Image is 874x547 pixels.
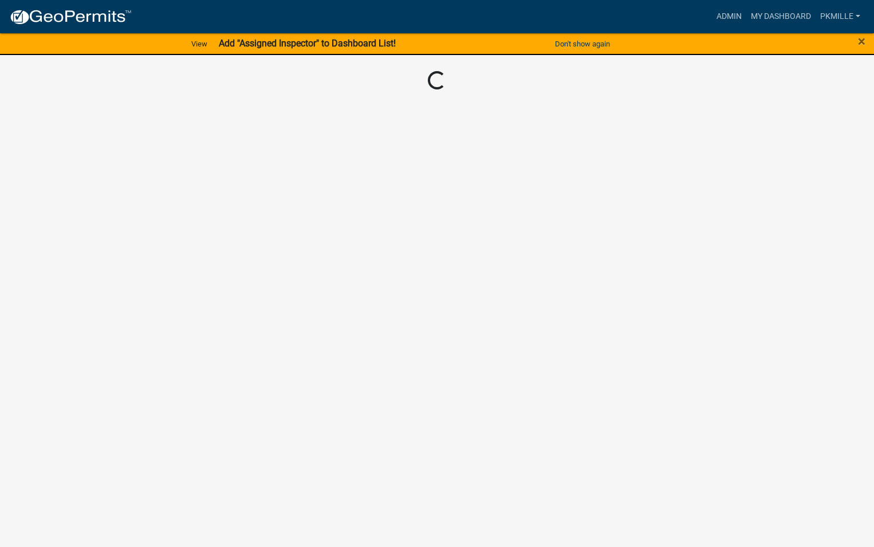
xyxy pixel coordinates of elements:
a: pkmille [816,6,865,28]
span: × [858,33,865,49]
strong: Add "Assigned Inspector" to Dashboard List! [219,38,396,49]
button: Close [858,34,865,48]
a: My Dashboard [746,6,816,28]
a: View [187,34,212,53]
button: Don't show again [550,34,615,53]
a: Admin [712,6,746,28]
